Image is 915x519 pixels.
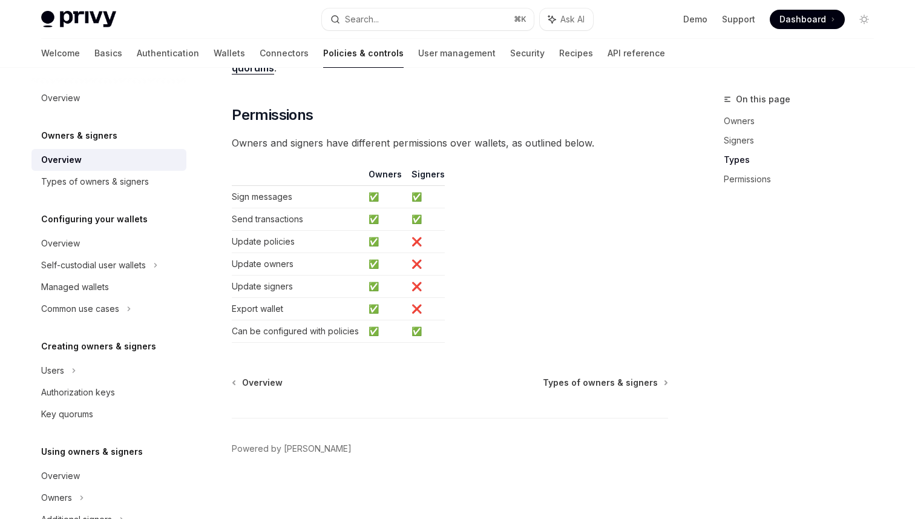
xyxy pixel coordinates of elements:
[31,87,186,109] a: Overview
[260,39,309,68] a: Connectors
[233,377,283,389] a: Overview
[232,253,364,276] td: Update owners
[322,8,534,30] button: Search...⌘K
[323,39,404,68] a: Policies & controls
[41,39,80,68] a: Welcome
[31,276,186,298] a: Managed wallets
[41,469,80,483] div: Overview
[232,231,364,253] td: Update policies
[41,280,109,294] div: Managed wallets
[418,39,496,68] a: User management
[31,171,186,193] a: Types of owners & signers
[41,258,146,273] div: Self-custodial user wallets
[608,39,665,68] a: API reference
[232,134,668,151] span: Owners and signers have different permissions over wallets, as outlined below.
[364,276,407,298] td: ✅
[724,170,884,189] a: Permissions
[41,491,72,505] div: Owners
[407,298,445,320] td: ❌
[559,39,593,68] a: Recipes
[232,276,364,298] td: Update signers
[407,276,445,298] td: ❌
[543,377,667,389] a: Types of owners & signers
[407,186,445,208] td: ✅
[514,15,526,24] span: ⌘ K
[31,382,186,403] a: Authorization keys
[345,12,379,27] div: Search...
[683,13,707,25] a: Demo
[41,212,148,226] h5: Configuring your wallets
[364,320,407,343] td: ✅
[779,13,826,25] span: Dashboard
[31,465,186,487] a: Overview
[41,153,82,167] div: Overview
[724,131,884,150] a: Signers
[724,150,884,170] a: Types
[232,186,364,208] td: Sign messages
[31,149,186,171] a: Overview
[31,403,186,425] a: Key quorums
[232,443,352,455] a: Powered by [PERSON_NAME]
[407,253,445,276] td: ❌
[364,253,407,276] td: ✅
[364,298,407,320] td: ✅
[770,10,845,29] a: Dashboard
[364,231,407,253] td: ✅
[41,407,93,421] div: Key quorums
[510,39,545,68] a: Security
[722,13,755,25] a: Support
[214,39,245,68] a: Wallets
[736,92,790,107] span: On this page
[31,233,186,254] a: Overview
[364,168,407,186] th: Owners
[232,208,364,231] td: Send transactions
[540,8,593,30] button: Ask AI
[242,377,283,389] span: Overview
[364,208,407,231] td: ✅
[724,111,884,131] a: Owners
[41,302,119,316] div: Common use cases
[543,377,658,389] span: Types of owners & signers
[94,39,122,68] a: Basics
[560,13,585,25] span: Ask AI
[407,168,445,186] th: Signers
[407,208,445,231] td: ✅
[232,320,364,343] td: Can be configured with policies
[41,91,80,105] div: Overview
[232,105,313,125] span: Permissions
[41,363,64,378] div: Users
[41,128,117,143] h5: Owners & signers
[854,10,874,29] button: Toggle dark mode
[41,339,156,354] h5: Creating owners & signers
[407,320,445,343] td: ✅
[364,186,407,208] td: ✅
[137,39,199,68] a: Authentication
[41,445,143,459] h5: Using owners & signers
[41,174,149,189] div: Types of owners & signers
[232,298,364,320] td: Export wallet
[41,11,116,28] img: light logo
[41,236,80,251] div: Overview
[407,231,445,253] td: ❌
[41,385,115,400] div: Authorization keys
